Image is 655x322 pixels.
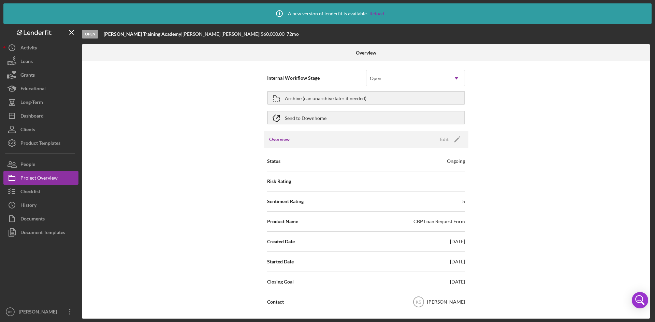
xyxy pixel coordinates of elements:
div: 5 [462,198,465,205]
span: Product Name [267,218,298,225]
button: Edit [436,134,463,144]
span: Internal Workflow Stage [267,75,366,81]
div: Document Templates [20,226,65,241]
div: Open [370,76,381,81]
button: KS[PERSON_NAME] [3,305,78,319]
span: Status [267,158,280,165]
button: Grants [3,68,78,82]
button: Educational [3,82,78,95]
span: Sentiment Rating [267,198,304,205]
span: Closing Goal [267,278,294,285]
div: Activity [20,41,37,56]
button: Product Templates [3,136,78,150]
div: $60,000.00 [261,31,287,37]
div: 72 mo [287,31,299,37]
div: Documents [20,212,45,227]
div: Clients [20,123,35,138]
button: Document Templates [3,226,78,239]
div: | [104,31,183,37]
span: Risk Rating [267,178,291,185]
button: Checklist [3,185,78,198]
button: Activity [3,41,78,55]
div: Long-Term [20,95,43,111]
text: KS [416,300,421,305]
span: Created Date [267,238,295,245]
div: Grants [20,68,35,83]
b: [PERSON_NAME] Training Academy [104,31,181,37]
button: Project Overview [3,171,78,185]
text: KS [8,310,13,314]
span: Contact [267,298,284,305]
h3: Overview [269,136,290,143]
div: Dashboard [20,109,44,124]
div: [PERSON_NAME] [427,298,465,305]
button: History [3,198,78,212]
div: Archive (can unarchive later if needed) [285,92,366,104]
button: Documents [3,212,78,226]
button: People [3,157,78,171]
div: Ongoing [447,158,465,165]
div: Project Overview [20,171,58,186]
button: Long-Term [3,95,78,109]
button: Clients [3,123,78,136]
div: Edit [440,134,449,144]
div: [PERSON_NAME] [17,305,61,320]
div: [PERSON_NAME] [PERSON_NAME] | [183,31,261,37]
div: CBP Loan Request Form [413,218,465,225]
div: People [20,157,35,173]
div: [DATE] [450,258,465,265]
div: [DATE] [450,278,465,285]
div: Open [82,30,98,39]
button: Archive (can unarchive later if needed) [267,91,465,105]
div: Open Intercom Messenger [632,292,648,308]
button: Dashboard [3,109,78,123]
b: Overview [356,50,376,56]
div: Educational [20,82,46,97]
div: Loans [20,55,33,70]
span: Started Date [267,258,294,265]
div: A new version of lenderfit is available. [271,5,384,22]
div: Send to Downhome [285,111,326,124]
button: Send to Downhome [267,111,465,124]
button: Loans [3,55,78,68]
div: Product Templates [20,136,60,152]
a: Reload [369,11,384,16]
div: [DATE] [450,238,465,245]
div: Checklist [20,185,40,200]
div: History [20,198,37,214]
